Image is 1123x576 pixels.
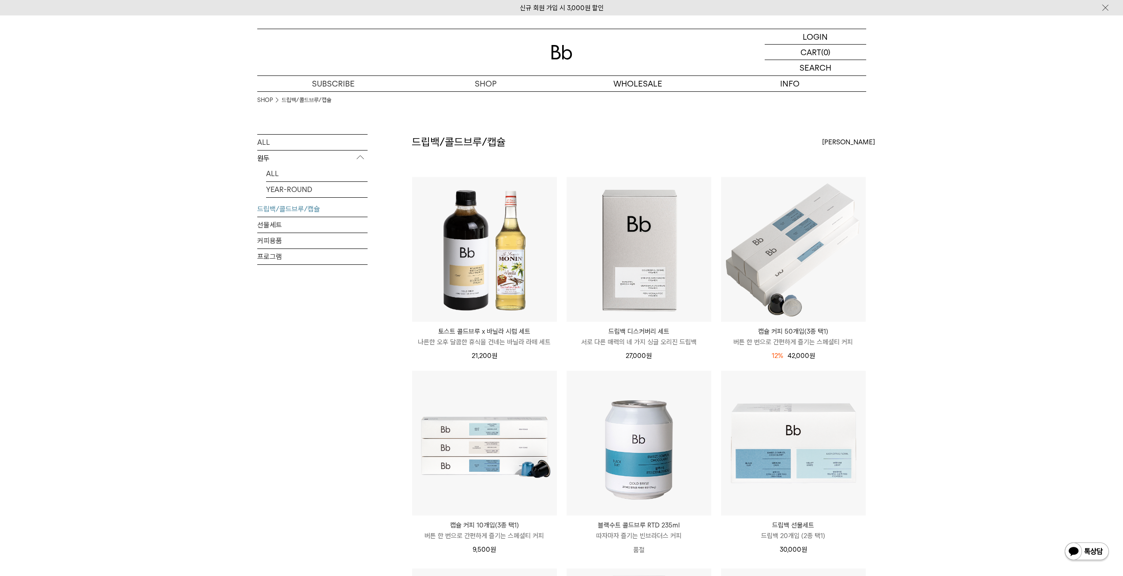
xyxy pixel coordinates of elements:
[567,326,711,337] p: 드립백 디스커버리 세트
[721,337,866,347] p: 버튼 한 번으로 간편하게 즐기는 스페셜티 커피
[714,76,866,91] p: INFO
[412,135,506,150] h2: 드립백/콜드브루/캡슐
[412,326,557,347] a: 토스트 콜드브루 x 바닐라 시럽 세트 나른한 오후 달콤한 휴식을 건네는 바닐라 라떼 세트
[472,352,497,360] span: 21,200
[567,520,711,531] p: 블랙수트 콜드브루 RTD 235ml
[567,371,711,516] img: 블랙수트 콜드브루 RTD 235ml
[567,326,711,347] a: 드립백 디스커버리 세트 서로 다른 매력의 네 가지 싱글 오리진 드립백
[257,217,368,233] a: 선물세트
[721,326,866,347] a: 캡슐 커피 50개입(3종 택1) 버튼 한 번으로 간편하게 즐기는 스페셜티 커피
[412,531,557,541] p: 버튼 한 번으로 간편하게 즐기는 스페셜티 커피
[801,546,807,553] span: 원
[567,531,711,541] p: 따자마자 즐기는 빈브라더스 커피
[721,326,866,337] p: 캡슐 커피 50개입(3종 택1)
[803,29,828,44] p: LOGIN
[721,531,866,541] p: 드립백 20개입 (2종 택1)
[765,45,866,60] a: CART (0)
[567,337,711,347] p: 서로 다른 매력의 네 가지 싱글 오리진 드립백
[788,352,815,360] span: 42,000
[1064,542,1110,563] img: 카카오톡 채널 1:1 채팅 버튼
[409,76,562,91] a: SHOP
[412,326,557,337] p: 토스트 콜드브루 x 바닐라 시럽 세트
[721,520,866,531] p: 드립백 선물세트
[412,520,557,531] p: 캡슐 커피 10개입(3종 택1)
[551,45,572,60] img: 로고
[490,546,496,553] span: 원
[257,96,273,105] a: SHOP
[266,166,368,181] a: ALL
[282,96,331,105] a: 드립백/콜드브루/캡슐
[800,45,821,60] p: CART
[721,520,866,541] a: 드립백 선물세트 드립백 20개입 (2종 택1)
[412,371,557,516] img: 캡슐 커피 10개입(3종 택1)
[257,233,368,248] a: 커피용품
[780,546,807,553] span: 30,000
[412,520,557,541] a: 캡슐 커피 10개입(3종 택1) 버튼 한 번으로 간편하게 즐기는 스페셜티 커피
[567,520,711,541] a: 블랙수트 콜드브루 RTD 235ml 따자마자 즐기는 빈브라더스 커피
[765,29,866,45] a: LOGIN
[562,76,714,91] p: WHOLESALE
[412,337,557,347] p: 나른한 오후 달콤한 휴식을 건네는 바닐라 라떼 세트
[567,177,711,322] img: 드립백 디스커버리 세트
[266,182,368,197] a: YEAR-ROUND
[520,4,604,12] a: 신규 회원 가입 시 3,000원 할인
[800,60,831,75] p: SEARCH
[822,137,875,147] span: [PERSON_NAME]
[257,76,409,91] a: SUBSCRIBE
[721,177,866,322] img: 캡슐 커피 50개입(3종 택1)
[721,371,866,516] img: 드립백 선물세트
[257,249,368,264] a: 프로그램
[473,546,496,553] span: 9,500
[266,198,368,213] a: SEASONAL
[646,352,652,360] span: 원
[492,352,497,360] span: 원
[257,151,368,166] p: 원두
[412,177,557,322] img: 토스트 콜드브루 x 바닐라 시럽 세트
[821,45,830,60] p: (0)
[626,352,652,360] span: 27,000
[257,201,368,217] a: 드립백/콜드브루/캡슐
[809,352,815,360] span: 원
[772,350,783,361] div: 12%
[257,135,368,150] a: ALL
[567,541,711,559] p: 품절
